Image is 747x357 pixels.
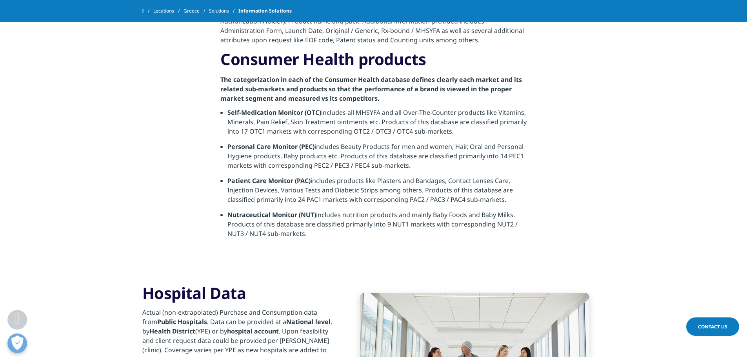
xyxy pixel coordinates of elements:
[227,108,527,142] li: includes all MHSYFA and all Over-The-Counter products like Vitamins, Minerals, Pain Relief, Skin ...
[227,327,279,335] strong: hospital account
[209,4,238,18] a: Solutions
[286,317,331,326] strong: National level
[220,75,522,103] strong: The categorization in each of the Consumer Health database defines clearly each market and its re...
[157,317,207,326] strong: Public Hospitals
[153,4,184,18] a: Locations
[227,142,314,151] strong: Personal Care Monitor (PEC)
[227,210,527,244] li: includes nutrition products and mainly Baby Foods and Baby Milks. Products of this database are c...
[220,49,527,75] h3: Consumer Health products
[227,210,316,219] strong: Nutraceutical Monitor (NUT)
[227,142,527,176] li: includes Beauty Products for men and women, Hair, Oral and Personal Hygiene products, Baby produc...
[698,323,727,330] span: Contact Us
[227,108,321,117] strong: Self-Medication Monitor (OTC)
[142,283,333,303] h3: Hospital Data
[227,176,311,185] strong: Patient Care Monitor (PAC)
[238,4,292,18] span: Information Solutions
[149,327,195,335] strong: Health District
[7,333,27,353] button: Open Preferences
[686,317,739,336] a: Contact Us
[184,4,209,18] a: Greece
[227,176,527,210] li: includes products like Plasters and Bandages, Contact Lenses Care, Injection Devices, Various Tes...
